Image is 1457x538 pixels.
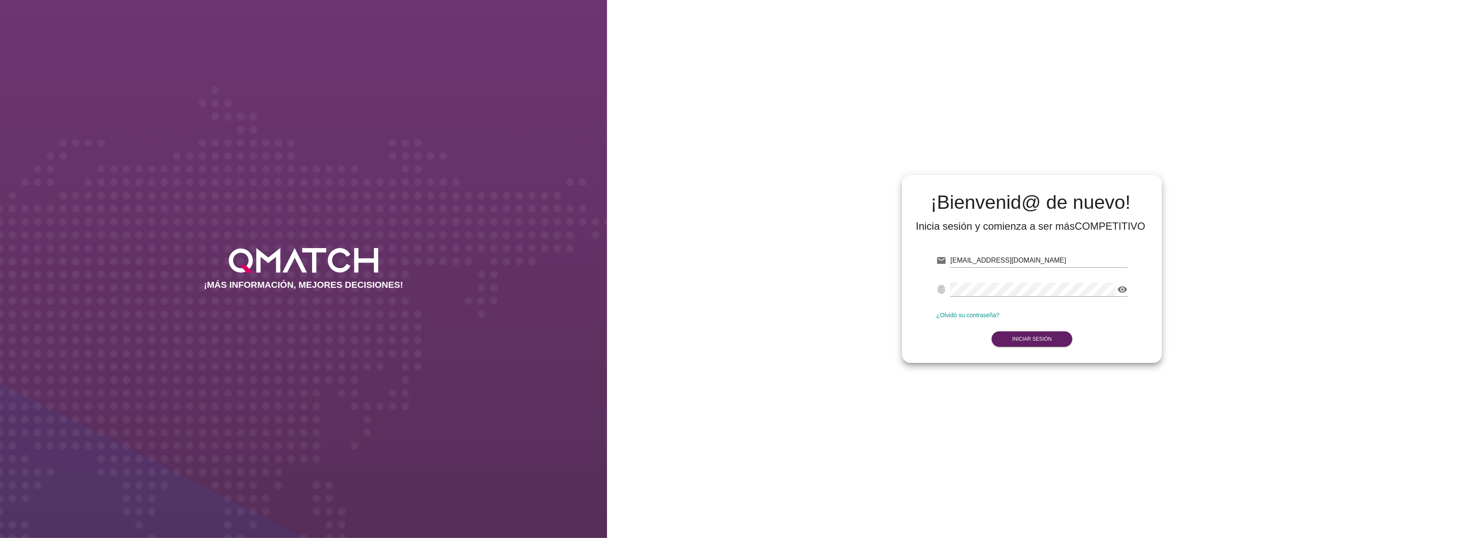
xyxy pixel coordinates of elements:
[916,192,1145,213] h2: ¡Bienvenid@ de nuevo!
[1075,220,1145,232] strong: COMPETITIVO
[1012,336,1052,342] strong: Iniciar Sesión
[936,312,999,319] a: ¿Olvidó su contraseña?
[936,255,946,266] i: email
[992,331,1072,347] button: Iniciar Sesión
[950,254,1127,267] input: E-mail
[1118,284,1128,295] i: visibility
[916,219,1145,233] div: Inicia sesión y comienza a ser más
[936,284,946,295] i: fingerprint
[204,280,403,290] h2: ¡MÁS INFORMACIÓN, MEJORES DECISIONES!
